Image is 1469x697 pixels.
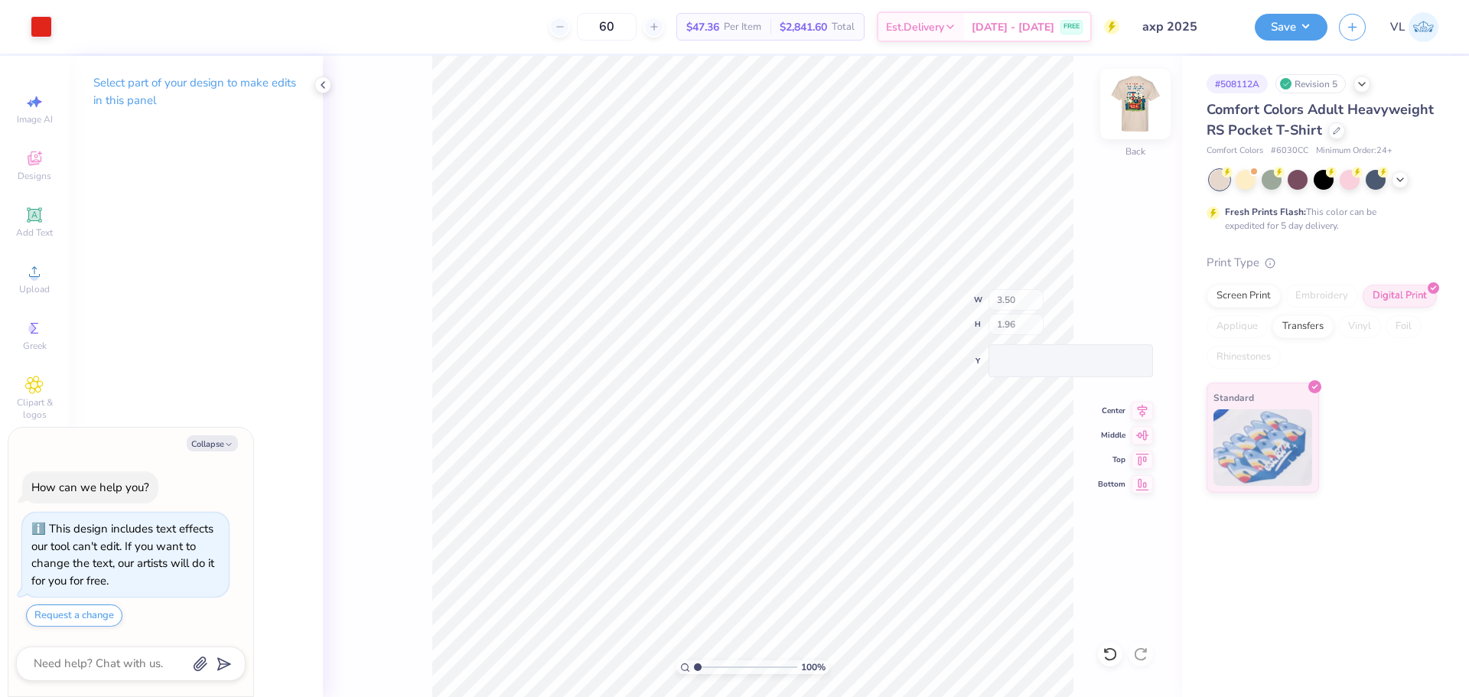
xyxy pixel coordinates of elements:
[18,170,51,182] span: Designs
[16,226,53,239] span: Add Text
[1207,74,1268,93] div: # 508112A
[1105,73,1166,135] img: Back
[1125,145,1145,158] div: Back
[1285,285,1358,308] div: Embroidery
[23,340,47,352] span: Greek
[1207,254,1438,272] div: Print Type
[1316,145,1392,158] span: Minimum Order: 24 +
[17,113,53,125] span: Image AI
[577,13,637,41] input: – –
[187,435,238,451] button: Collapse
[1338,315,1381,338] div: Vinyl
[832,19,855,35] span: Total
[686,19,719,35] span: $47.36
[1275,74,1346,93] div: Revision 5
[1363,285,1437,308] div: Digital Print
[1225,205,1413,233] div: This color can be expedited for 5 day delivery.
[1271,145,1308,158] span: # 6030CC
[1098,454,1125,465] span: Top
[1272,315,1334,338] div: Transfers
[1207,100,1434,139] span: Comfort Colors Adult Heavyweight RS Pocket T-Shirt
[8,396,61,421] span: Clipart & logos
[1390,18,1405,36] span: VL
[1409,12,1438,42] img: Vincent Lloyd Laurel
[1131,11,1243,42] input: Untitled Design
[724,19,761,35] span: Per Item
[1213,409,1312,486] img: Standard
[1255,14,1327,41] button: Save
[1098,405,1125,416] span: Center
[801,660,826,674] span: 100 %
[1207,145,1263,158] span: Comfort Colors
[1225,206,1306,218] strong: Fresh Prints Flash:
[1390,12,1438,42] a: VL
[780,19,827,35] span: $2,841.60
[1207,346,1281,369] div: Rhinestones
[31,480,149,495] div: How can we help you?
[31,521,214,588] div: This design includes text effects our tool can't edit. If you want to change the text, our artist...
[1207,315,1268,338] div: Applique
[886,19,944,35] span: Est. Delivery
[1098,479,1125,490] span: Bottom
[972,19,1054,35] span: [DATE] - [DATE]
[1386,315,1422,338] div: Foil
[1207,285,1281,308] div: Screen Print
[1213,389,1254,405] span: Standard
[1063,21,1080,32] span: FREE
[1098,430,1125,441] span: Middle
[26,604,122,627] button: Request a change
[19,283,50,295] span: Upload
[93,74,298,109] p: Select part of your design to make edits in this panel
